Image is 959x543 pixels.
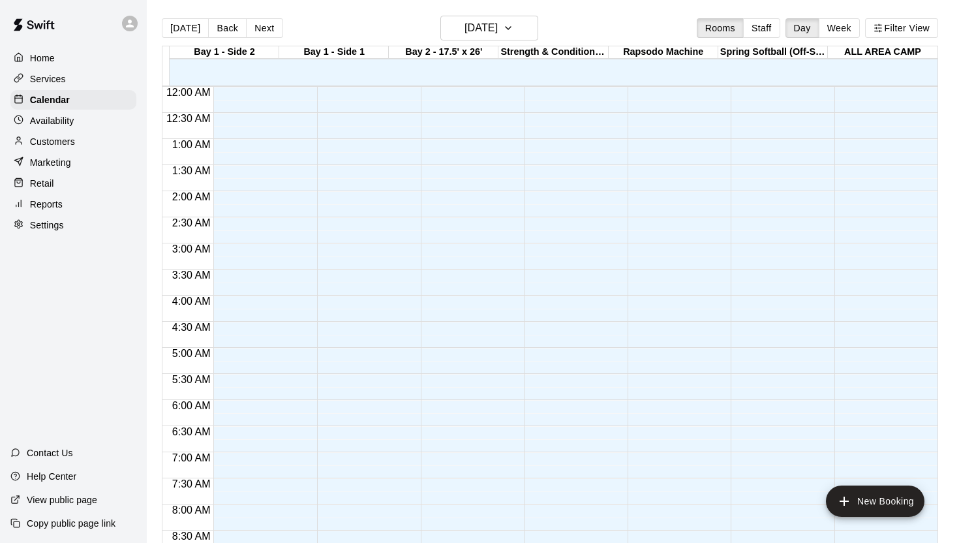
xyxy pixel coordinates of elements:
button: Staff [743,18,780,38]
div: Spring Softball (Off-Site) [718,46,828,59]
a: Retail [10,174,136,193]
p: Calendar [30,93,70,106]
div: ALL AREA CAMP [828,46,937,59]
span: 1:30 AM [169,165,214,176]
span: 7:30 AM [169,478,214,489]
span: 7:00 AM [169,452,214,463]
p: Copy public page link [27,517,115,530]
span: 2:00 AM [169,191,214,202]
span: 4:30 AM [169,322,214,333]
button: Rooms [697,18,744,38]
div: Strength & Conditioning [498,46,608,59]
button: [DATE] [162,18,209,38]
span: 3:30 AM [169,270,214,281]
span: 8:30 AM [169,531,214,542]
div: Rapsodo Machine [609,46,718,59]
button: Next [246,18,282,38]
h6: [DATE] [464,19,498,37]
a: Settings [10,215,136,235]
span: 6:00 AM [169,400,214,411]
p: Marketing [30,156,71,169]
p: Availability [30,114,74,127]
a: Home [10,48,136,68]
p: Help Center [27,470,76,483]
p: View public page [27,493,97,506]
button: add [826,486,924,517]
span: 12:00 AM [163,87,214,98]
p: Home [30,52,55,65]
span: 12:30 AM [163,113,214,124]
p: Settings [30,219,64,232]
div: Bay 1 - Side 1 [279,46,389,59]
p: Services [30,72,66,85]
span: 3:00 AM [169,243,214,255]
span: 4:00 AM [169,296,214,307]
div: Bay 1 - Side 2 [170,46,279,59]
span: 2:30 AM [169,217,214,228]
p: Customers [30,135,75,148]
span: 5:00 AM [169,348,214,359]
a: Marketing [10,153,136,172]
button: Week [819,18,860,38]
a: Customers [10,132,136,151]
div: Bay 2 - 17.5' x 26' [389,46,498,59]
span: 8:00 AM [169,504,214,516]
span: 6:30 AM [169,426,214,437]
a: Services [10,69,136,89]
a: Reports [10,194,136,214]
button: Day [785,18,819,38]
p: Retail [30,177,54,190]
button: Filter View [865,18,938,38]
button: Back [208,18,247,38]
span: 5:30 AM [169,374,214,385]
p: Contact Us [27,446,73,459]
a: Calendar [10,90,136,110]
span: 1:00 AM [169,139,214,150]
button: [DATE] [440,16,538,40]
a: Availability [10,111,136,131]
p: Reports [30,198,63,211]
